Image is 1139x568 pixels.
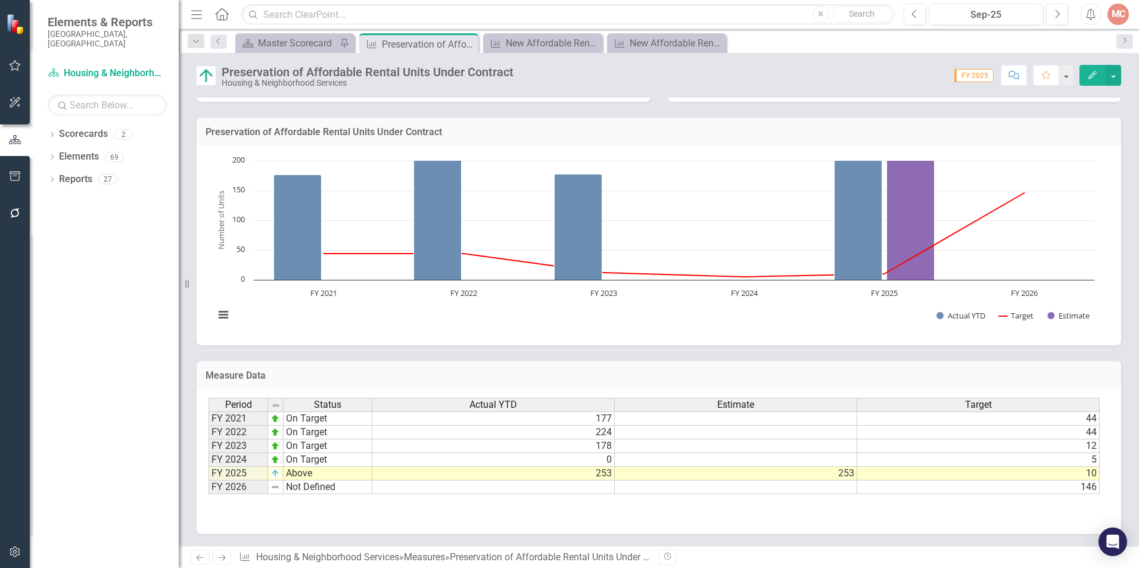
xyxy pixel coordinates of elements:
[238,36,337,51] a: Master Scorecard
[258,36,337,51] div: Master Scorecard
[314,400,341,410] span: Status
[270,455,280,464] img: zOikAAAAAElFTkSuQmCC
[1047,310,1090,321] button: Show Estimate
[414,146,462,280] path: FY 2022, 224. Actual YTD.
[225,400,252,410] span: Period
[372,426,615,439] td: 224
[590,288,617,298] text: FY 2023
[6,14,27,35] img: ClearPoint Strategy
[284,480,372,494] td: Not Defined
[208,426,268,439] td: FY 2022
[270,427,280,437] img: zOikAAAAAElFTkSuQmCC
[215,307,232,323] button: View chart menu, Chart
[1107,4,1129,25] button: MC
[284,467,372,480] td: Above
[450,288,477,298] text: FY 2022
[208,155,1100,333] svg: Interactive chart
[197,66,216,85] img: Above
[450,551,679,563] div: Preservation of Affordable Rental Units Under Contract
[929,4,1043,25] button: Sep-25
[59,173,92,186] a: Reports
[222,65,514,79] div: Preservation of Affordable Rental Units Under Contract
[284,426,372,439] td: On Target
[232,184,245,195] text: 150
[271,401,281,410] img: 8DAGhfEEPCf229AAAAAElFTkSuQmCC
[208,155,1109,333] div: Chart. Highcharts interactive chart.
[871,288,898,298] text: FY 2025
[208,467,268,480] td: FY 2025
[274,174,322,280] path: FY 2021, 177. Actual YTD.
[270,414,280,423] img: zOikAAAAAElFTkSuQmCC
[857,411,1100,426] td: 44
[222,79,514,88] div: Housing & Neighborhood Services
[208,453,268,467] td: FY 2024
[832,6,892,23] button: Search
[954,69,994,82] span: FY 2025
[48,15,167,29] span: Elements & Reports
[849,9,875,18] span: Search
[236,244,245,254] text: 50
[206,370,1112,381] h3: Measure Data
[48,95,167,116] input: Search Below...
[615,467,857,480] td: 253
[48,67,167,80] a: Housing & Neighborhood Services
[610,36,723,51] a: New Affordable Rental Units Completed
[216,191,226,249] text: Number of Units
[1011,288,1038,298] text: FY 2026
[105,152,124,162] div: 69
[59,150,99,164] a: Elements
[274,129,1025,280] g: Actual YTD, series 1 of 3. Bar series with 6 bars.
[731,288,758,298] text: FY 2024
[241,4,895,25] input: Search ClearPoint...
[404,551,445,563] a: Measures
[887,129,935,280] path: FY 2025 , 253. Estimate.
[933,8,1039,22] div: Sep-25
[59,127,108,141] a: Scorecards
[469,400,517,410] span: Actual YTD
[372,411,615,426] td: 177
[241,273,245,284] text: 0
[857,426,1100,439] td: 44
[936,310,986,321] button: Show Actual YTD
[382,37,475,52] div: Preservation of Affordable Rental Units Under Contract
[372,467,615,480] td: 253
[270,441,280,451] img: zOikAAAAAElFTkSuQmCC
[284,439,372,453] td: On Target
[857,480,1100,494] td: 146
[857,453,1100,467] td: 5
[372,439,615,453] td: 178
[506,36,599,51] div: New Affordable Rental Units Under Contract
[270,482,280,492] img: 8DAGhfEEPCf229AAAAAElFTkSuQmCC
[232,214,245,224] text: 100
[232,154,245,165] text: 200
[717,400,754,410] span: Estimate
[857,439,1100,453] td: 12
[208,439,268,453] td: FY 2023
[256,551,399,563] a: Housing & Neighborhood Services
[206,127,1112,138] h3: Preservation of Affordable Rental Units Under Contract
[98,174,117,185] div: 27
[372,453,615,467] td: 0
[835,129,882,280] path: FY 2025 , 253. Actual YTD.
[310,288,337,298] text: FY 2021
[270,469,280,478] img: 2Q==
[999,310,1034,321] button: Show Target
[630,36,723,51] div: New Affordable Rental Units Completed
[114,129,133,139] div: 2
[208,480,268,494] td: FY 2026
[555,174,602,280] path: FY 2023, 178. Actual YTD.
[239,551,650,564] div: » »
[208,411,268,426] td: FY 2021
[965,400,992,410] span: Target
[1098,528,1127,556] div: Open Intercom Messenger
[486,36,599,51] a: New Affordable Rental Units Under Contract
[284,453,372,467] td: On Target
[857,467,1100,480] td: 10
[48,29,167,49] small: [GEOGRAPHIC_DATA], [GEOGRAPHIC_DATA]
[284,411,372,426] td: On Target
